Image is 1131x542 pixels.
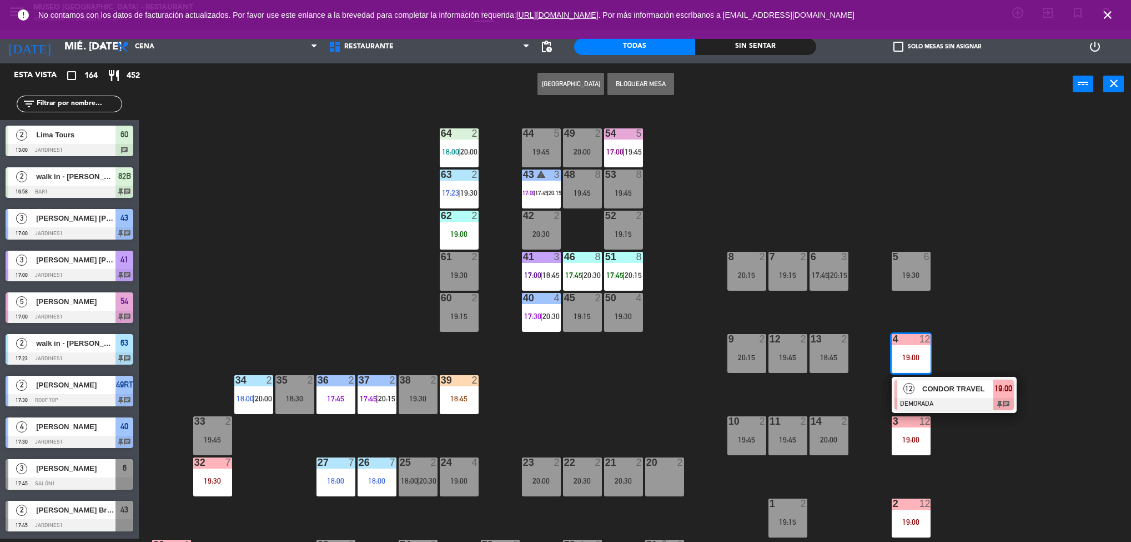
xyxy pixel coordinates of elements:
i: close [1101,8,1114,22]
div: 46 [564,252,565,262]
span: [PERSON_NAME] [36,463,115,474]
span: 2 [16,171,27,182]
div: 32 [194,458,195,468]
div: 62 [441,211,441,221]
label: Solo mesas sin asignar [893,42,981,52]
span: 17:00 [522,190,535,196]
div: 19:45 [604,189,643,197]
div: 51 [605,252,606,262]
span: 12 [903,383,914,394]
div: 5 [893,252,893,262]
div: 4 [554,293,561,303]
div: 61 [441,252,441,262]
span: 54 [120,295,128,308]
div: 20:00 [522,477,561,485]
div: 4 [472,458,479,468]
div: 2 [677,458,684,468]
span: 2 [16,130,27,141]
span: 18:00 [237,394,254,403]
div: 19:45 [768,354,807,361]
i: warning [536,170,546,179]
span: | [458,188,460,197]
span: [PERSON_NAME] [PERSON_NAME] [36,212,115,224]
div: 2 [842,334,848,344]
div: 2 [801,334,807,344]
div: 19:45 [727,436,766,444]
div: 52 [605,211,606,221]
span: 17:45 [812,271,829,280]
span: [PERSON_NAME] Bravo [36,504,115,516]
span: 19:45 [625,147,642,156]
div: 17:45 [316,395,355,402]
span: [PERSON_NAME] [36,296,115,307]
div: 23 [523,458,524,468]
div: 2 [431,375,438,385]
div: 2 [472,128,479,138]
i: power_settings_new [1088,40,1102,53]
div: 2 [636,458,643,468]
span: | [534,190,536,196]
div: 19:00 [892,436,931,444]
div: 19:45 [522,148,561,156]
span: 17:23 [442,188,459,197]
span: | [828,271,830,280]
span: | [581,271,584,280]
span: 6 [123,461,127,475]
span: No contamos con los datos de facturación actualizados. Por favor use este enlance a la brevedad p... [38,11,854,19]
div: 53 [605,170,606,180]
div: 19:00 [892,354,931,361]
div: Todas [574,38,695,55]
input: Filtrar por nombre... [36,98,122,110]
i: error [17,8,30,22]
div: 24 [441,458,441,468]
span: 164 [84,69,98,82]
span: 17:30 [524,312,541,321]
span: 5 [16,296,27,307]
i: restaurant [107,69,120,82]
span: | [540,271,542,280]
button: [GEOGRAPHIC_DATA] [537,73,604,95]
div: 2 [472,293,479,303]
span: 2 [16,338,27,349]
div: 2 [472,170,479,180]
span: 17:45 [565,271,582,280]
div: 19:30 [892,271,931,279]
div: 2 [554,211,561,221]
div: 2 [267,375,273,385]
span: 17:45 [360,394,377,403]
a: [URL][DOMAIN_NAME] [516,11,599,19]
div: Sin sentar [695,38,816,55]
div: 3 [842,252,848,262]
div: 34 [235,375,236,385]
div: 18:45 [440,395,479,402]
div: 6 [924,252,931,262]
div: 19:30 [440,271,479,279]
div: 22 [564,458,565,468]
div: 18:00 [316,477,355,485]
i: crop_square [65,69,78,82]
span: 18:00 [442,147,459,156]
div: 45 [564,293,565,303]
div: 42 [523,211,524,221]
i: arrow_drop_down [95,40,108,53]
span: check_box_outline_blank [893,42,903,52]
div: 2 [349,375,355,385]
div: 19:15 [604,230,643,238]
span: | [458,147,460,156]
div: 12 [919,416,931,426]
div: 20:15 [727,271,766,279]
span: 43 [120,211,128,225]
div: 18:00 [358,477,396,485]
span: | [417,476,419,485]
div: 2 [554,458,561,468]
span: 63 [120,336,128,350]
div: 19:30 [604,312,643,320]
